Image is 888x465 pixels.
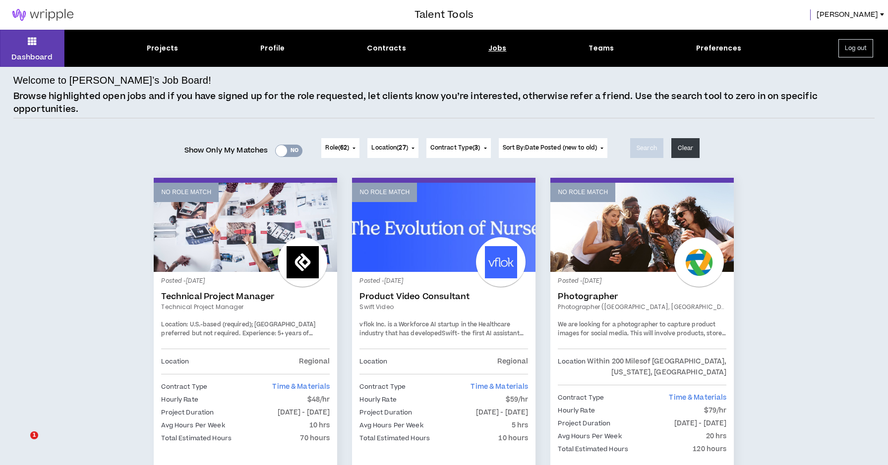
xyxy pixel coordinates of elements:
p: $48/hr [307,394,330,405]
div: Preferences [696,43,741,53]
h4: Welcome to [PERSON_NAME]’s Job Board! [13,73,211,88]
p: No Role Match [359,188,410,197]
p: 70 hours [300,433,330,444]
a: No Role Match [352,183,535,272]
a: No Role Match [550,183,734,272]
a: Swift video [359,303,528,311]
a: Technical Project Manager [161,292,330,302]
p: [DATE] - [DATE] [674,418,727,429]
p: Location [359,356,387,367]
p: Project Duration [161,407,214,418]
a: No Role Match [154,183,337,272]
p: 120 hours [693,444,726,455]
span: Sort By: Date Posted (new to old) [503,144,597,152]
p: Avg Hours Per Week [558,431,621,442]
p: Browse highlighted open jobs and if you have signed up for the role requested, let clients know y... [13,90,875,115]
span: 27 [399,144,406,152]
span: [PERSON_NAME] [817,9,878,20]
p: Regional [497,356,528,367]
p: Contract Type [558,392,604,403]
a: Swift [442,329,457,338]
span: Time & Materials [471,382,528,392]
p: 5 hrs [512,420,529,431]
p: Dashboard [11,52,53,62]
h3: Talent Tools [414,7,474,22]
span: vflok Inc. is a Workforce AI startup in the Healthcare industry that has developed [359,320,510,338]
p: Posted - [DATE] [558,277,726,286]
p: Hourly Rate [558,405,594,416]
span: Contract Type ( ) [430,144,480,153]
p: Hourly Rate [161,394,198,405]
p: Location [558,356,586,378]
p: Posted - [DATE] [359,277,528,286]
button: Clear [671,138,700,158]
p: Project Duration [558,418,610,429]
span: 1 [30,431,38,439]
span: Location ( ) [371,144,408,153]
p: Posted - [DATE] [161,277,330,286]
p: Total Estimated Hours [161,433,232,444]
p: [DATE] - [DATE] [278,407,330,418]
p: Total Estimated Hours [558,444,628,455]
p: Total Estimated Hours [359,433,430,444]
button: Sort By:Date Posted (new to old) [499,138,608,158]
button: Contract Type(3) [426,138,491,158]
p: Avg Hours Per Week [359,420,423,431]
span: Location: [161,320,188,329]
span: Time & Materials [669,393,726,403]
p: Regional [299,356,330,367]
p: No Role Match [161,188,211,197]
button: Search [630,138,663,158]
p: 10 hours [498,433,528,444]
p: Location [161,356,189,367]
p: $59/hr [506,394,529,405]
span: Time & Materials [272,382,330,392]
span: U.S.-based (required); [GEOGRAPHIC_DATA] preferred but not required. [161,320,315,338]
a: Technical Project Manager [161,303,330,311]
span: Experience: [242,329,276,338]
p: 10 hrs [309,420,330,431]
span: 62 [340,144,347,152]
span: 3 [474,144,478,152]
a: Photographer ([GEOGRAPHIC_DATA], [GEOGRAPHIC_DATA]) [558,303,726,311]
p: Project Duration [359,407,412,418]
a: Photographer [558,292,726,302]
div: Teams [589,43,614,53]
p: No Role Match [558,188,608,197]
span: Role ( ) [325,144,349,153]
div: Contracts [367,43,406,53]
p: Avg Hours Per Week [161,420,225,431]
a: Product Video Consultant [359,292,528,302]
button: Log out [838,39,873,57]
span: Show Only My Matches [184,143,268,158]
p: Contract Type [359,381,406,392]
button: Location(27) [367,138,418,158]
div: Profile [260,43,285,53]
p: Contract Type [161,381,207,392]
p: Hourly Rate [359,394,396,405]
span: This will involve products, store imagery and customer interactions. [558,329,725,347]
iframe: Intercom live chat [10,431,34,455]
p: Within 200 Miles of [GEOGRAPHIC_DATA], [US_STATE], [GEOGRAPHIC_DATA] [586,356,726,378]
p: $79/hr [704,405,727,416]
button: Role(62) [321,138,359,158]
p: [DATE] - [DATE] [476,407,529,418]
p: 20 hrs [706,431,727,442]
div: Projects [147,43,178,53]
span: We are looking for a photographer to capture product images for social media. [558,320,715,338]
